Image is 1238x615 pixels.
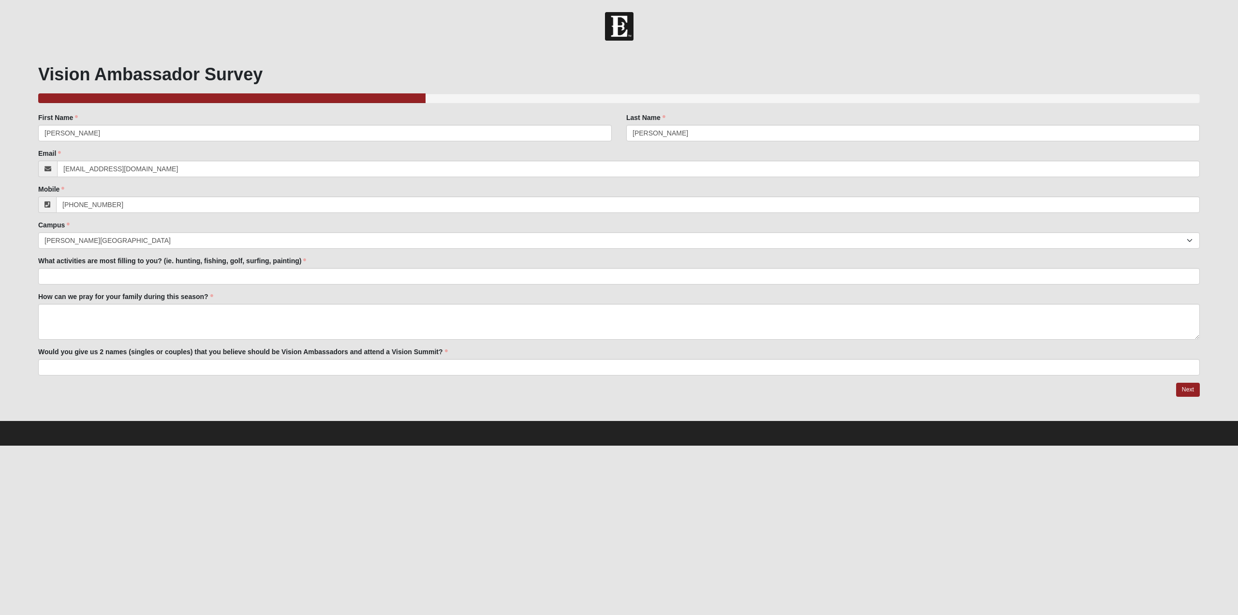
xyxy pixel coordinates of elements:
[626,113,665,122] label: Last Name
[38,149,61,158] label: Email
[605,12,634,41] img: Church of Eleven22 Logo
[38,220,70,230] label: Campus
[38,292,213,301] label: How can we pray for your family during this season?
[38,256,306,266] label: What activities are most filling to you? (ie. hunting, fishing, golf, surfing, painting)
[38,64,1200,85] h1: Vision Ambassador Survey
[1176,383,1200,397] a: Next
[38,184,64,194] label: Mobile
[38,113,78,122] label: First Name
[38,347,448,357] label: Would you give us 2 names (singles or couples) that you believe should be Vision Ambassadors and ...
